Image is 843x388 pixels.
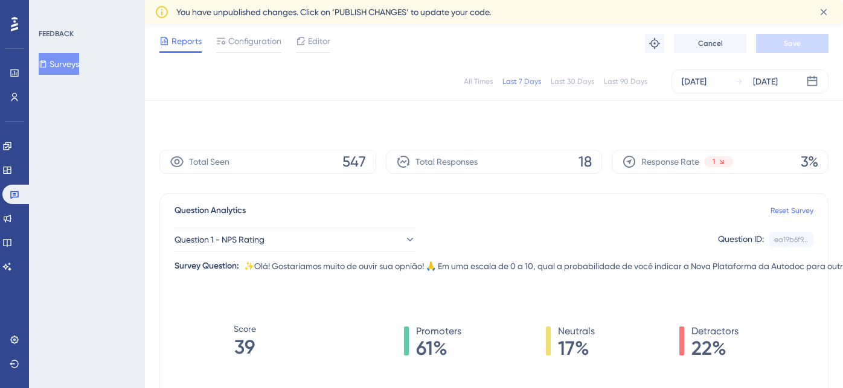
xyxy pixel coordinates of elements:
[171,34,202,48] span: Reports
[691,324,739,339] span: Detractors
[718,232,764,247] div: Question ID:
[308,34,330,48] span: Editor
[415,154,478,169] span: Total Responses
[416,324,461,339] span: Promoters
[342,152,366,171] span: 547
[674,34,746,53] button: Cancel
[641,154,699,169] span: Response Rate
[756,34,829,53] button: Save
[691,339,739,358] span: 22%
[176,5,491,19] span: You have unpublished changes. Click on ‘PUBLISH CHANGES’ to update your code.
[175,227,416,252] button: Question 1 - NPS Rating
[784,39,801,48] span: Save
[682,74,707,89] div: [DATE]
[189,154,229,169] span: Total Seen
[713,157,715,167] span: 1
[39,29,74,39] div: FEEDBACK
[558,339,595,358] span: 17%
[558,324,595,339] span: Neutrals
[175,259,239,273] div: Survey Question:
[579,152,592,171] span: 18
[228,34,281,48] span: Configuration
[698,39,723,48] span: Cancel
[464,77,493,86] div: All Times
[234,324,256,334] tspan: Score
[39,53,79,75] button: Surveys
[416,339,461,358] span: 61%
[604,77,647,86] div: Last 90 Days
[753,74,778,89] div: [DATE]
[771,206,813,215] a: Reset Survey
[175,232,264,247] span: Question 1 - NPS Rating
[551,77,594,86] div: Last 30 Days
[774,235,808,244] div: ea19b6f9...
[502,77,541,86] div: Last 7 Days
[234,336,255,358] tspan: 39
[175,203,246,218] span: Question Analytics
[801,152,818,171] span: 3%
